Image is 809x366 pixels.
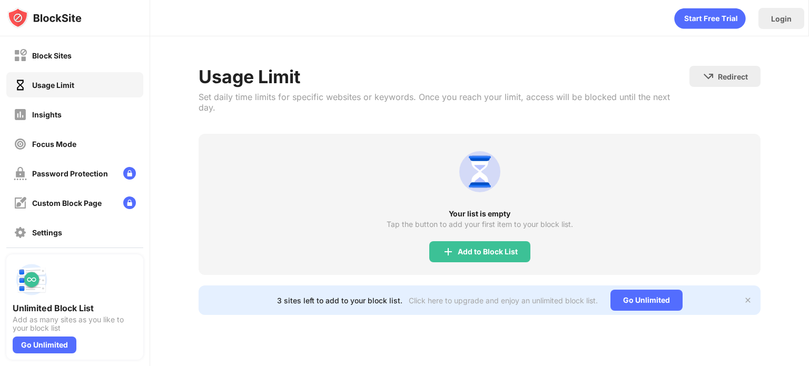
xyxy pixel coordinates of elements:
div: Add as many sites as you like to your block list [13,315,137,332]
img: lock-menu.svg [123,167,136,180]
div: 3 sites left to add to your block list. [277,296,402,305]
div: Set daily time limits for specific websites or keywords. Once you reach your limit, access will b... [199,92,689,113]
img: insights-off.svg [14,108,27,121]
div: Unlimited Block List [13,303,137,313]
img: push-block-list.svg [13,261,51,299]
img: password-protection-off.svg [14,167,27,180]
img: customize-block-page-off.svg [14,196,27,210]
div: animation [674,8,746,29]
img: logo-blocksite.svg [7,7,82,28]
div: Your list is empty [199,210,761,218]
div: Insights [32,110,62,119]
div: Block Sites [32,51,72,60]
img: focus-off.svg [14,137,27,151]
div: Settings [32,228,62,237]
div: Tap the button to add your first item to your block list. [387,220,573,229]
img: lock-menu.svg [123,196,136,209]
img: x-button.svg [744,296,752,304]
img: block-off.svg [14,49,27,62]
div: Add to Block List [458,248,518,256]
div: Password Protection [32,169,108,178]
div: Usage Limit [32,81,74,90]
div: Usage Limit [199,66,689,87]
div: Go Unlimited [13,337,76,353]
div: Custom Block Page [32,199,102,207]
div: Click here to upgrade and enjoy an unlimited block list. [409,296,598,305]
div: Redirect [718,72,748,81]
div: Login [771,14,792,23]
img: settings-off.svg [14,226,27,239]
img: usage-limit.svg [455,146,505,197]
img: time-usage-on.svg [14,78,27,92]
div: Go Unlimited [610,290,683,311]
div: Focus Mode [32,140,76,149]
